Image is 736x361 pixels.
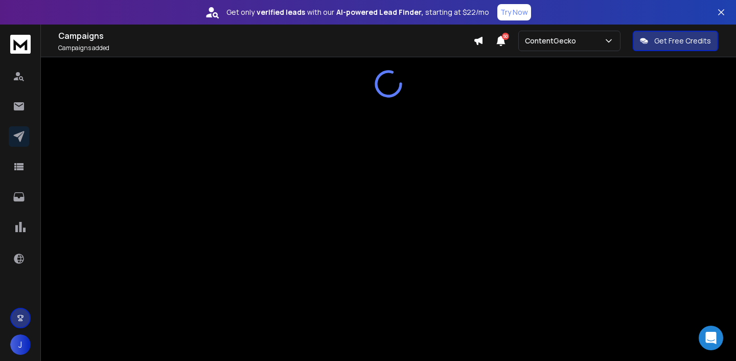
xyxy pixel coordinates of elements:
p: Get Free Credits [654,36,711,46]
img: logo [10,35,31,54]
p: Campaigns added [58,44,473,52]
strong: AI-powered Lead Finder, [336,7,423,17]
h1: Campaigns [58,30,473,42]
strong: verified leads [257,7,305,17]
button: J [10,334,31,355]
p: Get only with our starting at $22/mo [226,7,489,17]
p: ContentGecko [525,36,580,46]
div: Open Intercom Messenger [699,326,723,350]
p: Try Now [500,7,528,17]
button: Try Now [497,4,531,20]
span: 50 [502,33,509,40]
button: Get Free Credits [633,31,718,51]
